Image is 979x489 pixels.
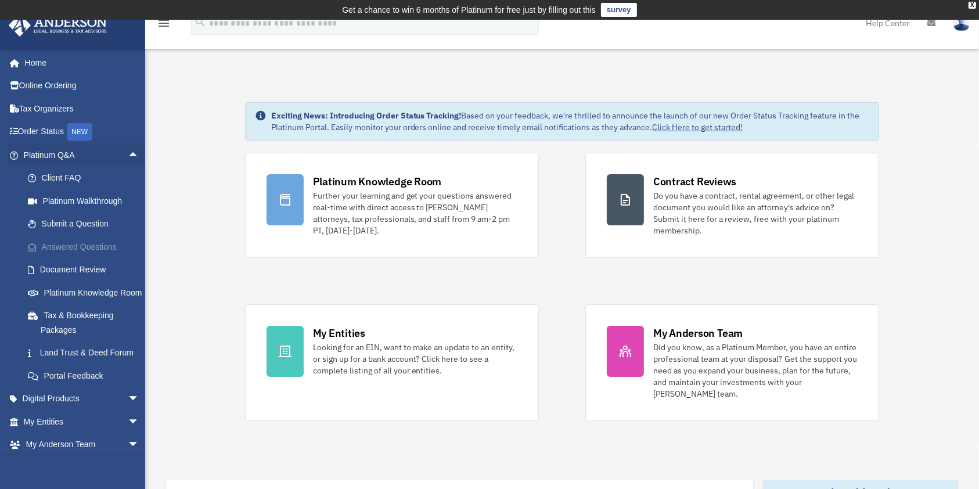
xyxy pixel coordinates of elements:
div: My Anderson Team [653,326,743,340]
div: Platinum Knowledge Room [313,174,442,189]
i: menu [157,16,171,30]
img: User Pic [953,15,970,31]
a: survey [601,3,637,17]
a: Platinum Walkthrough [16,189,157,213]
a: Online Ordering [8,74,157,98]
span: arrow_drop_down [128,410,151,434]
div: close [969,2,976,9]
a: Platinum Knowledge Room [16,281,157,304]
a: Portal Feedback [16,364,157,387]
a: Tax Organizers [8,97,157,120]
a: menu [157,20,171,30]
a: Contract Reviews Do you have a contract, rental agreement, or other legal document you would like... [585,153,879,258]
span: arrow_drop_down [128,387,151,411]
a: Client FAQ [16,167,157,190]
a: Digital Productsarrow_drop_down [8,387,157,411]
a: Click Here to get started! [653,122,743,132]
span: arrow_drop_down [128,433,151,457]
a: Document Review [16,258,157,282]
i: search [194,16,207,28]
span: arrow_drop_up [128,143,151,167]
a: Platinum Q&Aarrow_drop_up [8,143,157,167]
strong: Exciting News: Introducing Order Status Tracking! [271,110,462,121]
div: Looking for an EIN, want to make an update to an entity, or sign up for a bank account? Click her... [313,341,517,376]
a: My Entities Looking for an EIN, want to make an update to an entity, or sign up for a bank accoun... [245,304,539,421]
a: My Anderson Teamarrow_drop_down [8,433,157,456]
div: Further your learning and get your questions answered real-time with direct access to [PERSON_NAM... [313,190,517,236]
a: My Anderson Team Did you know, as a Platinum Member, you have an entire professional team at your... [585,304,879,421]
div: Based on your feedback, we're thrilled to announce the launch of our new Order Status Tracking fe... [271,110,870,133]
a: Order StatusNEW [8,120,157,144]
div: Did you know, as a Platinum Member, you have an entire professional team at your disposal? Get th... [653,341,858,400]
img: Anderson Advisors Platinum Portal [5,14,110,37]
div: Do you have a contract, rental agreement, or other legal document you would like an attorney's ad... [653,190,858,236]
a: Answered Questions [16,235,157,258]
div: My Entities [313,326,365,340]
a: My Entitiesarrow_drop_down [8,410,157,433]
div: NEW [67,123,92,141]
a: Land Trust & Deed Forum [16,341,157,365]
a: Platinum Knowledge Room Further your learning and get your questions answered real-time with dire... [245,153,539,258]
a: Home [8,51,151,74]
a: Tax & Bookkeeping Packages [16,304,157,341]
div: Contract Reviews [653,174,736,189]
div: Get a chance to win 6 months of Platinum for free just by filling out this [342,3,596,17]
a: Submit a Question [16,213,157,236]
